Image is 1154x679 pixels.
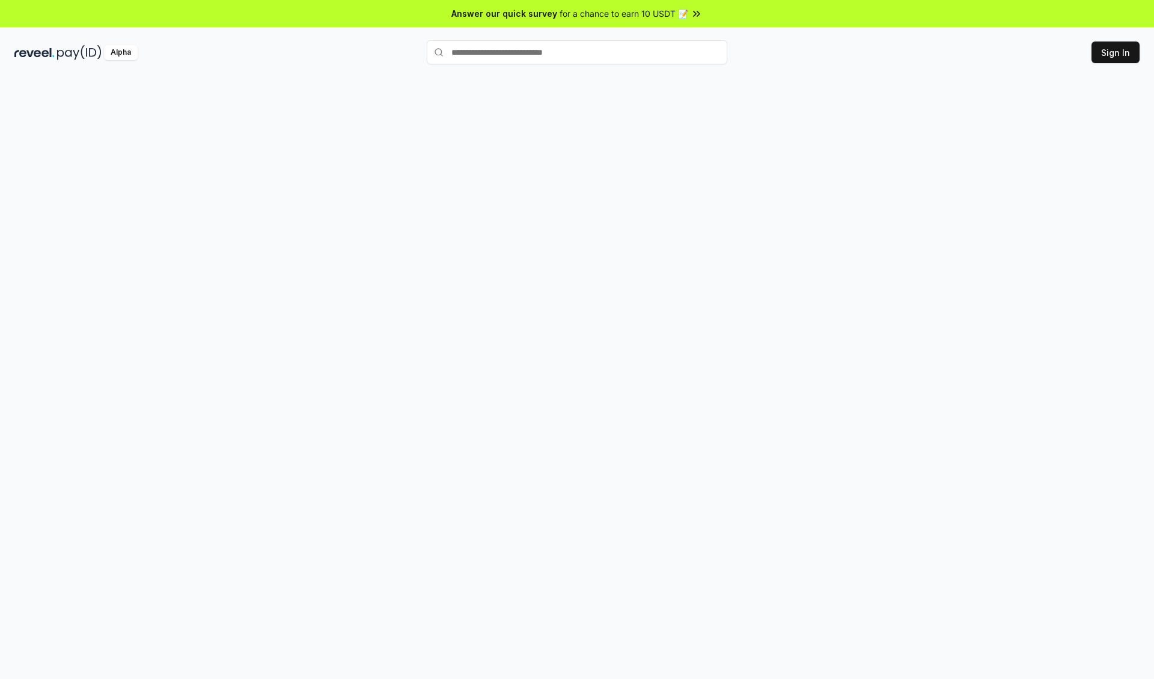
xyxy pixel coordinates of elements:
img: reveel_dark [14,45,55,60]
span: for a chance to earn 10 USDT 📝 [560,7,688,20]
span: Answer our quick survey [451,7,557,20]
div: Alpha [104,45,138,60]
img: pay_id [57,45,102,60]
button: Sign In [1091,41,1140,63]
